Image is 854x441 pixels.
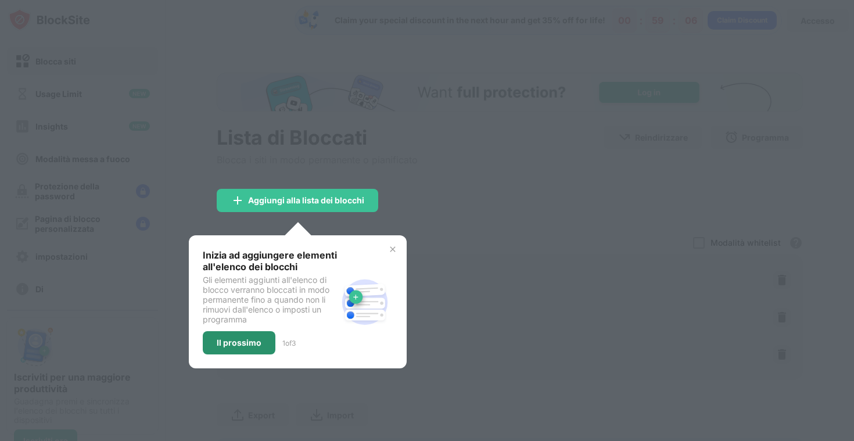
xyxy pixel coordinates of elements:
div: Inizia ad aggiungere elementi all'elenco dei blocchi [203,249,337,273]
div: 1 of 3 [282,339,296,347]
img: x-button.svg [388,245,397,254]
div: Gli elementi aggiunti all'elenco di blocco verranno bloccati in modo permanente fino a quando non... [203,275,337,324]
img: block-site.svg [337,274,393,330]
div: Aggiungi alla lista dei blocchi [248,196,364,205]
div: Il prossimo [217,338,261,347]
